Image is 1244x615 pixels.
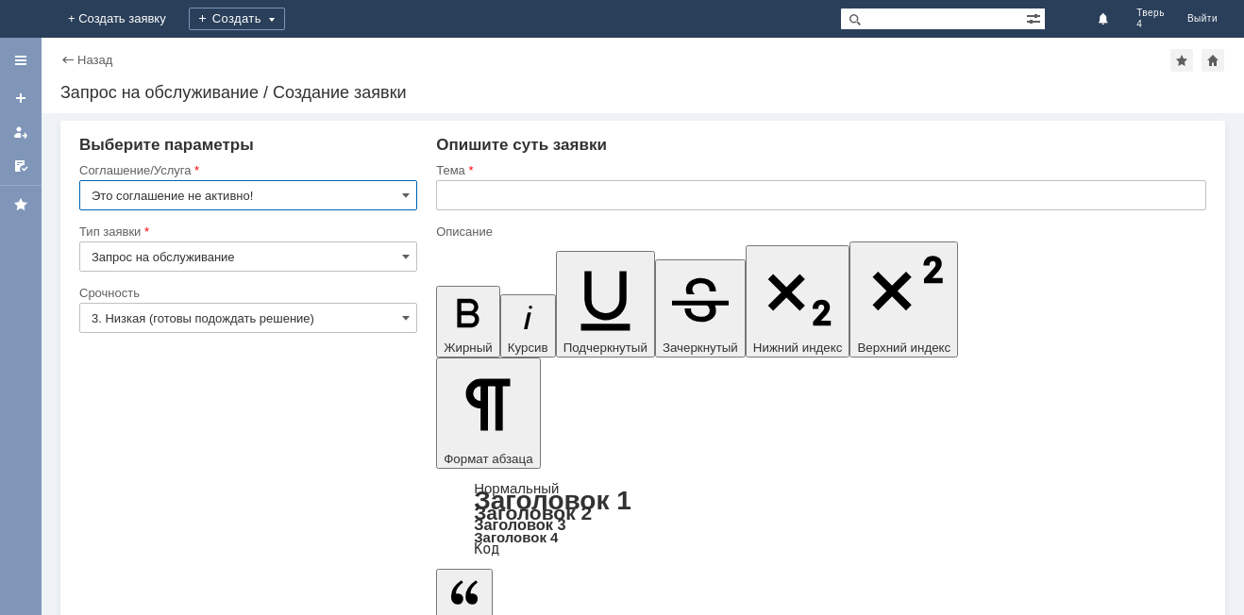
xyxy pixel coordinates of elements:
span: Жирный [444,341,493,355]
span: Выберите параметры [79,136,254,154]
a: Назад [77,53,112,67]
a: Мои заявки [6,117,36,147]
a: Заголовок 2 [474,502,592,524]
span: Нижний индекс [753,341,843,355]
div: Добавить в избранное [1170,49,1193,72]
div: Тип заявки [79,225,413,238]
span: Курсив [508,341,548,355]
span: 4 [1136,19,1165,30]
div: Описание [436,225,1202,238]
div: Формат абзаца [436,482,1206,556]
span: Зачеркнутый [663,341,738,355]
span: Верхний индекс [857,341,950,355]
a: Заголовок 4 [474,529,558,545]
button: Формат абзаца [436,357,540,469]
a: Заголовок 1 [474,486,631,515]
div: Соглашение/Услуга [79,164,413,176]
div: Срочность [79,287,413,299]
button: Подчеркнутый [556,251,655,357]
a: Создать заявку [6,83,36,113]
span: Расширенный поиск [1026,8,1045,26]
span: Подчеркнутый [563,341,647,355]
a: Нормальный [474,480,559,496]
span: Тверь [1136,8,1165,19]
div: Запрос на обслуживание / Создание заявки [60,83,1225,102]
button: Зачеркнутый [655,259,746,357]
a: Мои согласования [6,151,36,181]
span: Опишите суть заявки [436,136,607,154]
span: Формат абзаца [444,452,532,466]
div: Создать [189,8,285,30]
button: Жирный [436,286,500,357]
div: Тема [436,164,1202,176]
a: Заголовок 3 [474,516,565,533]
button: Верхний индекс [849,241,958,357]
div: Сделать домашней страницей [1202,49,1224,72]
button: Курсив [500,294,556,357]
a: Код [474,540,499,557]
button: Нижний индекс [746,245,850,357]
